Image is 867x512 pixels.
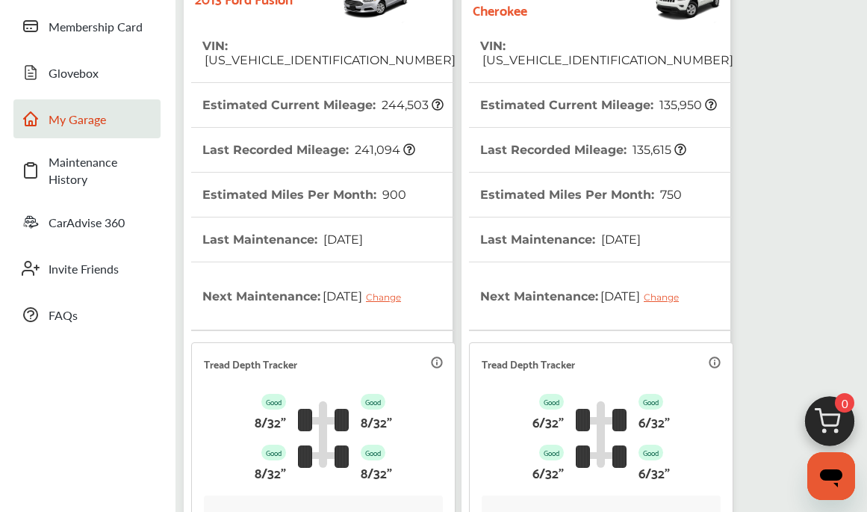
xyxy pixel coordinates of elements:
div: Change [366,292,408,303]
span: [DATE] [599,232,641,247]
th: Estimated Current Mileage : [480,83,717,127]
a: CarAdvise 360 [13,203,161,241]
p: 6/32" [638,410,670,433]
p: Good [361,394,385,410]
span: CarAdvise 360 [49,214,153,231]
a: FAQs [13,295,161,334]
p: 8/32" [255,410,286,433]
p: Good [261,394,286,410]
span: 135,950 [657,98,717,112]
img: tire_track_logo.b900bcbc.svg [298,401,349,468]
span: FAQs [49,306,153,324]
p: 8/32" [361,410,392,433]
p: Tread Depth Tracker [204,355,297,372]
span: [DATE] [598,277,690,315]
th: Last Recorded Mileage : [480,128,686,172]
th: Estimated Miles Per Month : [480,173,682,217]
p: 6/32" [532,410,564,433]
th: Estimated Current Mileage : [202,83,444,127]
th: VIN : [202,24,456,82]
span: 0 [835,393,854,413]
th: Last Recorded Mileage : [202,128,415,172]
span: 135,615 [630,143,686,157]
p: Good [638,445,663,460]
span: 900 [380,188,406,202]
span: 750 [658,188,682,202]
th: Estimated Miles Per Month : [202,173,406,217]
span: [DATE] [320,277,412,315]
span: 241,094 [352,143,415,157]
p: Tread Depth Tracker [482,355,575,372]
a: Maintenance History [13,146,161,195]
span: Invite Friends [49,260,153,277]
p: 8/32" [361,460,392,484]
span: Membership Card [49,18,153,35]
div: Change [644,292,686,303]
th: Last Maintenance : [202,218,363,262]
span: [US_VEHICLE_IDENTIFICATION_NUMBER] [202,53,456,67]
p: Good [539,445,564,460]
p: Good [261,445,286,460]
th: Next Maintenance : [480,262,690,330]
a: Invite Friends [13,249,161,288]
th: VIN : [480,24,733,82]
th: Last Maintenance : [480,218,641,262]
p: 6/32" [638,460,670,484]
iframe: Button to launch messaging window [807,452,855,500]
p: Good [638,394,663,410]
span: Maintenance History [49,153,153,188]
p: Good [539,394,564,410]
img: cart_icon.3d0951e8.svg [794,389,866,461]
th: Next Maintenance : [202,262,412,330]
a: Glovebox [13,53,161,92]
p: 6/32" [532,460,564,484]
img: tire_track_logo.b900bcbc.svg [576,401,627,468]
span: My Garage [49,111,153,128]
span: Glovebox [49,64,153,81]
a: My Garage [13,99,161,138]
span: [DATE] [321,232,363,247]
span: 244,503 [379,98,444,112]
a: Membership Card [13,7,161,46]
p: Good [361,445,385,460]
span: [US_VEHICLE_IDENTIFICATION_NUMBER] [480,53,733,67]
p: 8/32" [255,460,286,484]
